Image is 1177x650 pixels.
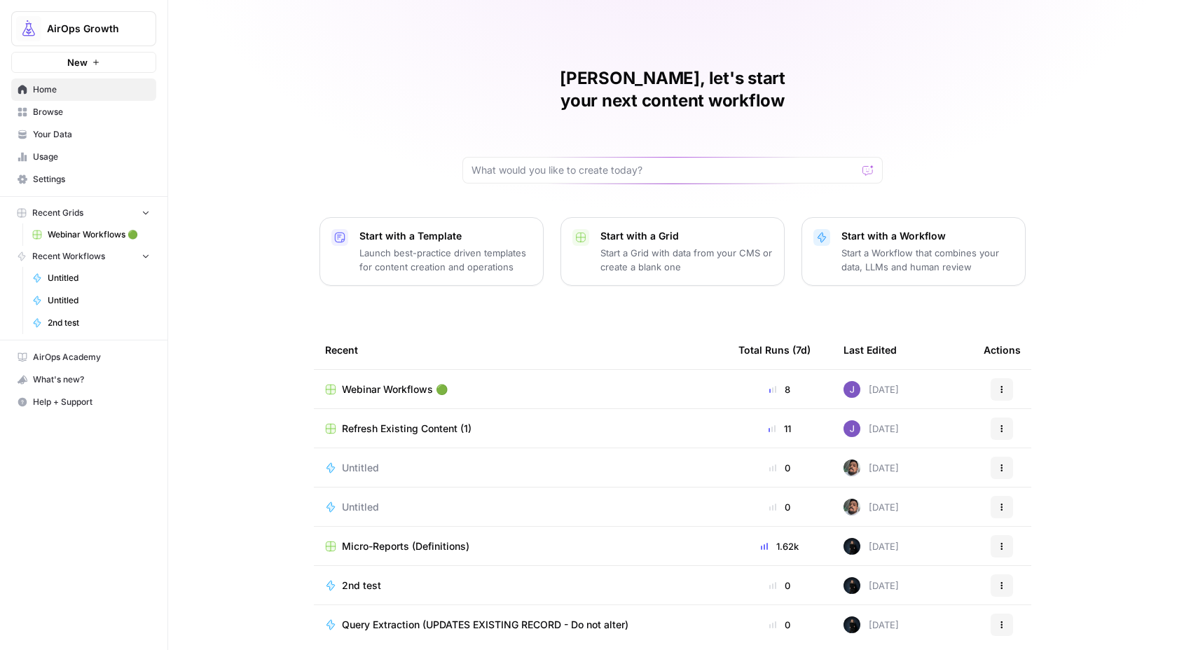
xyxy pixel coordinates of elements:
[11,246,156,267] button: Recent Workflows
[844,381,860,398] img: ubsf4auoma5okdcylokeqxbo075l
[325,461,716,475] a: Untitled
[33,151,150,163] span: Usage
[26,267,156,289] a: Untitled
[844,420,860,437] img: ubsf4auoma5okdcylokeqxbo075l
[33,396,150,408] span: Help + Support
[342,539,469,553] span: Micro-Reports (Definitions)
[801,217,1026,286] button: Start with a WorkflowStart a Workflow that combines your data, LLMs and human review
[462,67,883,112] h1: [PERSON_NAME], let's start your next content workflow
[11,368,156,391] button: What's new?
[844,577,860,594] img: mae98n22be7w2flmvint2g1h8u9g
[11,52,156,73] button: New
[984,331,1021,369] div: Actions
[11,11,156,46] button: Workspace: AirOps Growth
[342,382,448,396] span: Webinar Workflows 🟢
[67,55,88,69] span: New
[738,500,821,514] div: 0
[325,539,716,553] a: Micro-Reports (Definitions)
[319,217,544,286] button: Start with a TemplateLaunch best-practice driven templates for content creation and operations
[359,246,532,274] p: Launch best-practice driven templates for content creation and operations
[26,312,156,334] a: 2nd test
[325,500,716,514] a: Untitled
[48,294,150,307] span: Untitled
[359,229,532,243] p: Start with a Template
[325,422,716,436] a: Refresh Existing Content (1)
[325,382,716,396] a: Webinar Workflows 🟢
[844,499,860,516] img: u93l1oyz1g39q1i4vkrv6vz0p6p4
[33,173,150,186] span: Settings
[325,579,716,593] a: 2nd test
[48,317,150,329] span: 2nd test
[11,123,156,146] a: Your Data
[844,499,899,516] div: [DATE]
[342,422,472,436] span: Refresh Existing Content (1)
[26,223,156,246] a: Webinar Workflows 🟢
[11,168,156,191] a: Settings
[844,616,860,633] img: mae98n22be7w2flmvint2g1h8u9g
[844,420,899,437] div: [DATE]
[600,229,773,243] p: Start with a Grid
[841,246,1014,274] p: Start a Workflow that combines your data, LLMs and human review
[342,500,379,514] span: Untitled
[844,577,899,594] div: [DATE]
[11,346,156,368] a: AirOps Academy
[560,217,785,286] button: Start with a GridStart a Grid with data from your CMS or create a blank one
[844,459,860,476] img: u93l1oyz1g39q1i4vkrv6vz0p6p4
[738,382,821,396] div: 8
[33,106,150,118] span: Browse
[11,146,156,168] a: Usage
[738,539,821,553] div: 1.62k
[342,618,628,632] span: Query Extraction (UPDATES EXISTING RECORD - Do not alter)
[12,369,156,390] div: What's new?
[26,289,156,312] a: Untitled
[11,202,156,223] button: Recent Grids
[33,351,150,364] span: AirOps Academy
[844,616,899,633] div: [DATE]
[738,461,821,475] div: 0
[48,272,150,284] span: Untitled
[325,331,716,369] div: Recent
[11,391,156,413] button: Help + Support
[472,163,857,177] input: What would you like to create today?
[325,618,716,632] a: Query Extraction (UPDATES EXISTING RECORD - Do not alter)
[841,229,1014,243] p: Start with a Workflow
[342,579,381,593] span: 2nd test
[738,618,821,632] div: 0
[32,207,83,219] span: Recent Grids
[32,250,105,263] span: Recent Workflows
[738,579,821,593] div: 0
[844,538,860,555] img: mae98n22be7w2flmvint2g1h8u9g
[11,101,156,123] a: Browse
[844,331,897,369] div: Last Edited
[738,422,821,436] div: 11
[600,246,773,274] p: Start a Grid with data from your CMS or create a blank one
[738,331,811,369] div: Total Runs (7d)
[844,538,899,555] div: [DATE]
[844,381,899,398] div: [DATE]
[16,16,41,41] img: AirOps Growth Logo
[47,22,132,36] span: AirOps Growth
[33,83,150,96] span: Home
[33,128,150,141] span: Your Data
[11,78,156,101] a: Home
[342,461,379,475] span: Untitled
[844,459,899,476] div: [DATE]
[48,228,150,241] span: Webinar Workflows 🟢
